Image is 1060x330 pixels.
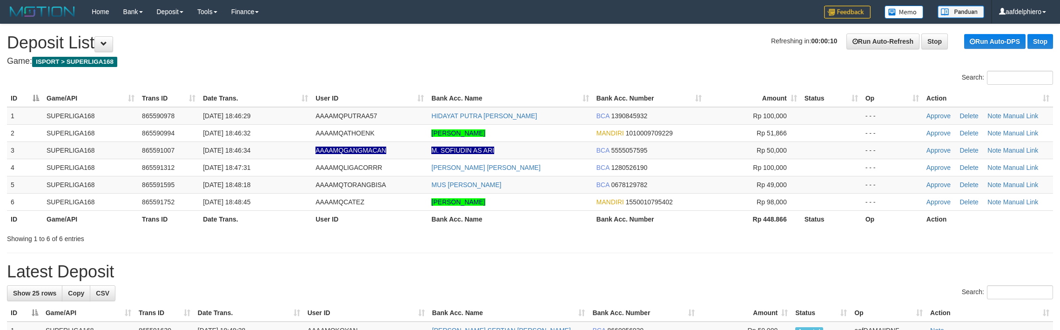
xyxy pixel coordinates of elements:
[315,112,377,120] span: AAAAMQPUTRAA57
[1003,164,1039,171] a: Manual Link
[753,112,786,120] span: Rp 100,000
[203,198,250,206] span: [DATE] 18:48:45
[1027,34,1053,49] a: Stop
[7,176,43,193] td: 5
[926,129,951,137] a: Approve
[611,181,647,189] span: Copy 0678129782 to clipboard
[431,129,485,137] a: [PERSON_NAME]
[142,112,174,120] span: 865590978
[862,90,923,107] th: Op: activate to sort column ascending
[1003,181,1039,189] a: Manual Link
[315,198,364,206] span: AAAAMQCATEZ
[431,112,537,120] a: HIDAYAT PUTRA [PERSON_NAME]
[597,181,610,189] span: BCA
[885,6,924,19] img: Button%20Memo.svg
[7,159,43,176] td: 4
[705,90,801,107] th: Amount: activate to sort column ascending
[959,147,978,154] a: Delete
[1003,112,1039,120] a: Manual Link
[626,198,673,206] span: Copy 1550010795402 to clipboard
[203,147,250,154] span: [DATE] 18:46:34
[962,71,1053,85] label: Search:
[7,90,43,107] th: ID: activate to sort column descending
[597,198,624,206] span: MANDIRI
[987,181,1001,189] a: Note
[938,6,984,18] img: panduan.png
[7,141,43,159] td: 3
[987,129,1001,137] a: Note
[203,112,250,120] span: [DATE] 18:46:29
[203,181,250,189] span: [DATE] 18:48:18
[43,193,138,210] td: SUPERLIGA168
[851,304,926,322] th: Op: activate to sort column ascending
[142,198,174,206] span: 865591752
[203,164,250,171] span: [DATE] 18:47:31
[7,304,42,322] th: ID: activate to sort column descending
[431,181,501,189] a: MUS [PERSON_NAME]
[68,290,84,297] span: Copy
[959,129,978,137] a: Delete
[13,290,56,297] span: Show 25 rows
[135,304,194,322] th: Trans ID: activate to sort column ascending
[199,90,312,107] th: Date Trans.: activate to sort column ascending
[926,198,951,206] a: Approve
[7,263,1053,281] h1: Latest Deposit
[431,198,485,206] a: [PERSON_NAME]
[926,181,951,189] a: Approve
[428,210,592,228] th: Bank Acc. Name
[987,147,1001,154] a: Note
[42,304,135,322] th: Game/API: activate to sort column ascending
[62,285,90,301] a: Copy
[1003,198,1039,206] a: Manual Link
[43,159,138,176] td: SUPERLIGA168
[811,37,837,45] strong: 00:00:10
[801,90,862,107] th: Status: activate to sort column ascending
[705,210,801,228] th: Rp 448.866
[142,164,174,171] span: 865591312
[431,164,540,171] a: [PERSON_NAME] [PERSON_NAME]
[194,304,304,322] th: Date Trans.: activate to sort column ascending
[959,198,978,206] a: Delete
[862,141,923,159] td: - - -
[964,34,1026,49] a: Run Auto-DPS
[862,193,923,210] td: - - -
[959,181,978,189] a: Delete
[304,304,429,322] th: User ID: activate to sort column ascending
[597,112,610,120] span: BCA
[431,147,494,154] a: M. SOFIUDIN AS ARI
[1003,147,1039,154] a: Manual Link
[611,112,647,120] span: Copy 1390845932 to clipboard
[7,57,1053,66] h4: Game:
[987,285,1053,299] input: Search:
[428,90,592,107] th: Bank Acc. Name: activate to sort column ascending
[1003,129,1039,137] a: Manual Link
[771,37,837,45] span: Refreshing in:
[142,129,174,137] span: 865590994
[7,34,1053,52] h1: Deposit List
[32,57,117,67] span: ISPORT > SUPERLIGA168
[43,90,138,107] th: Game/API: activate to sort column ascending
[315,129,375,137] span: AAAAMQATHOENK
[611,164,647,171] span: Copy 1280526190 to clipboard
[312,210,428,228] th: User ID
[43,176,138,193] td: SUPERLIGA168
[7,210,43,228] th: ID
[429,304,589,322] th: Bank Acc. Name: activate to sort column ascending
[698,304,792,322] th: Amount: activate to sort column ascending
[43,124,138,141] td: SUPERLIGA168
[987,198,1001,206] a: Note
[862,107,923,125] td: - - -
[138,90,199,107] th: Trans ID: activate to sort column ascending
[926,304,1053,322] th: Action: activate to sort column ascending
[753,164,786,171] span: Rp 100,000
[142,147,174,154] span: 865591007
[312,90,428,107] th: User ID: activate to sort column ascending
[959,164,978,171] a: Delete
[987,164,1001,171] a: Note
[7,5,78,19] img: MOTION_logo.png
[90,285,115,301] a: CSV
[315,181,386,189] span: AAAAMQTORANGBISA
[862,210,923,228] th: Op
[597,129,624,137] span: MANDIRI
[959,112,978,120] a: Delete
